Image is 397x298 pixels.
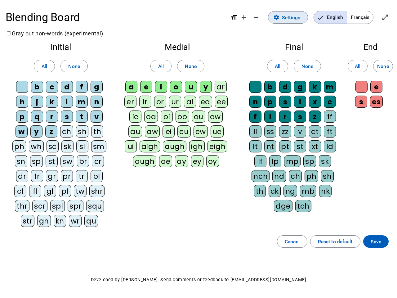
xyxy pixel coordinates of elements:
div: sn [15,155,27,167]
div: ng [283,185,297,197]
div: bl [91,170,103,182]
mat-icon: open_in_full [381,14,389,21]
div: n [249,96,261,108]
div: dr [16,170,28,182]
div: igh [189,140,205,152]
div: g [91,81,103,93]
div: c [324,96,336,108]
div: f [76,81,88,93]
div: br [77,155,89,167]
div: z [309,111,321,123]
div: l [264,111,276,123]
div: sk [319,155,331,167]
div: au [128,125,142,138]
div: zz [279,125,291,138]
h2: Medial [122,43,233,52]
div: tw [74,185,87,197]
div: p [264,96,276,108]
div: q [31,111,43,123]
span: All [275,62,280,70]
div: sp [30,155,43,167]
div: p [16,111,28,123]
div: ir [139,96,151,108]
div: ue [211,125,224,138]
mat-button-toggle-group: Language selection [314,11,373,24]
button: None [373,60,393,72]
button: Settings [268,11,308,24]
button: None [60,60,87,72]
div: y [200,81,212,93]
span: Reset to default [318,237,353,246]
div: ch [289,170,302,182]
label: Gray out non-words (experimental) [6,30,103,37]
div: nch [252,170,270,182]
div: ui [125,140,137,152]
div: oa [144,111,158,123]
div: ch [60,125,73,138]
div: z [45,125,57,138]
div: mb [300,185,316,197]
span: Settings [282,13,300,22]
div: qu [84,215,98,227]
div: ff [324,111,336,123]
div: i [155,81,167,93]
div: s [279,96,291,108]
div: gr [46,170,58,182]
h2: Initial [11,43,110,52]
button: Reset to default [310,235,360,248]
button: All [150,60,172,72]
div: spl [50,200,65,212]
div: x [309,96,321,108]
div: sm [91,140,106,152]
div: cl [14,185,26,197]
div: sk [61,140,74,152]
div: oe [159,155,172,167]
div: ie [129,111,141,123]
div: ew [194,125,208,138]
span: All [158,62,164,70]
div: sh [76,125,88,138]
input: Gray out non-words (experimental) [7,31,11,35]
div: n [91,96,103,108]
div: e [370,81,382,93]
div: oy [206,155,219,167]
div: ai [184,96,196,108]
div: nk [319,185,332,197]
div: a [125,81,137,93]
div: fl [29,185,41,197]
div: sp [303,155,316,167]
div: j [31,96,43,108]
div: st [46,155,58,167]
div: lp [269,155,281,167]
div: ei [163,125,175,138]
mat-icon: format_size [230,14,238,21]
div: ee [215,96,228,108]
div: er [124,96,136,108]
p: Developed by [PERSON_NAME]. Send comments or feedback to [EMAIL_ADDRESS][DOMAIN_NAME] [6,276,391,284]
button: All [267,60,288,72]
div: t [294,96,306,108]
span: None [377,62,389,70]
div: lf [254,155,266,167]
div: th [254,185,266,197]
div: aw [145,125,160,138]
div: ld [324,140,336,152]
div: augh [163,140,186,152]
div: r [46,111,58,123]
span: None [185,62,196,70]
div: squ [86,200,104,212]
div: tch [295,200,311,212]
div: ss [264,125,276,138]
div: v [91,111,103,123]
div: w [16,125,28,138]
div: v [294,125,306,138]
span: English [314,11,347,24]
div: ou [192,111,205,123]
mat-icon: settings [273,14,279,20]
div: gl [44,185,56,197]
h2: End [355,43,386,52]
button: Enter full screen [379,11,391,24]
div: m [76,96,88,108]
h1: Blending Board [6,6,225,29]
div: oi [161,111,173,123]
